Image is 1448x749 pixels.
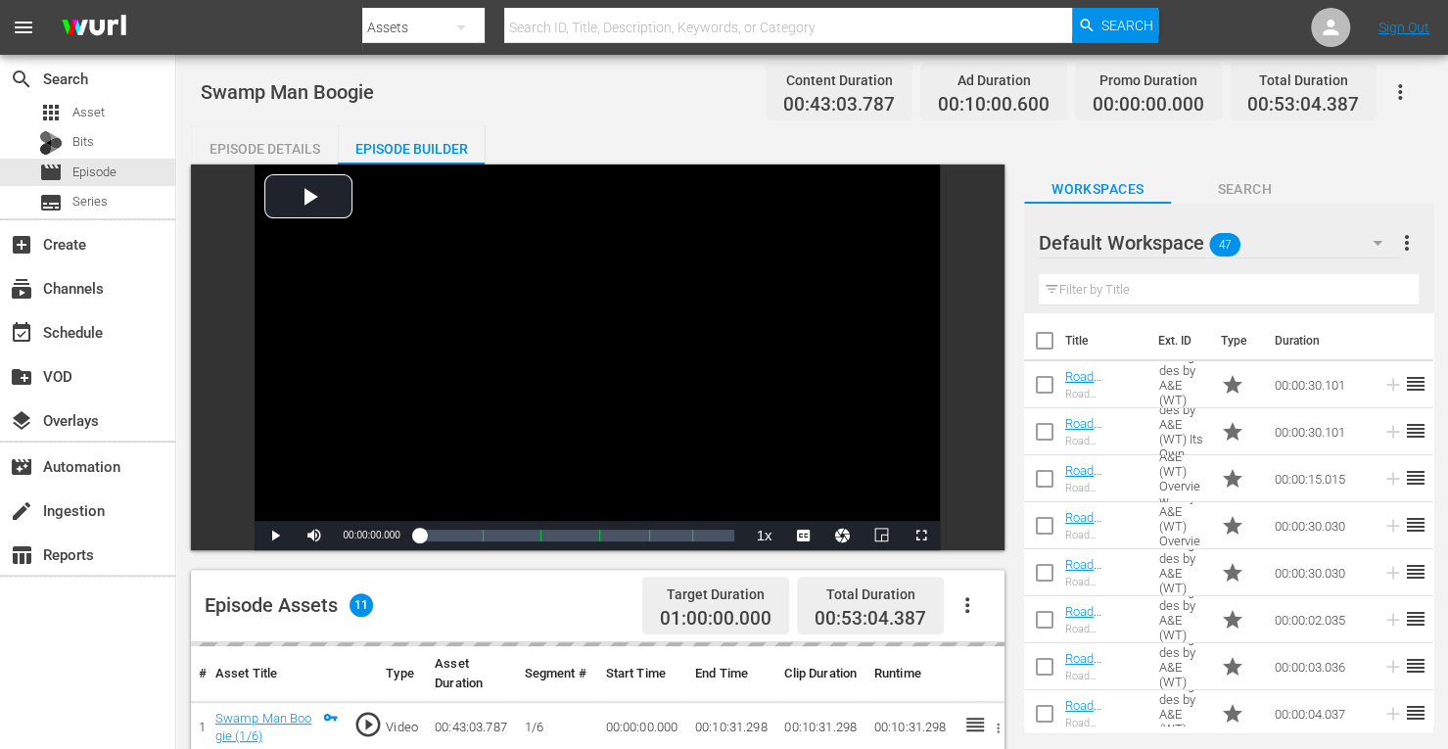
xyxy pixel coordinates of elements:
span: reorder [1404,701,1427,725]
th: Type [1209,313,1263,368]
div: Episode Builder [338,125,485,172]
td: 00:00:30.101 [1267,361,1375,408]
span: reorder [1404,419,1427,443]
td: Road Renegades by A&E (WT) Channel ID 2 [1151,596,1213,643]
a: Road Renegades by A&E (WT) Its Own Channel 30 [1065,416,1134,490]
a: Road Renegades by A&E (WT) Action 30 [1065,369,1134,428]
div: Road Renegades by A&E (WT) Action 30 [1065,388,1144,400]
span: 00:00:00.000 [1093,94,1204,117]
td: Road Renegades by A&E (WT) Its Own Channel 30 [1151,408,1213,455]
div: Road Renegades by A&E (WT) Overview Gnarly 30 [1065,529,1144,541]
span: Ingestion [10,499,33,523]
span: reorder [1404,560,1427,584]
span: Promo [1221,702,1244,726]
svg: Add to Episode [1382,562,1404,584]
span: Series [72,192,108,211]
div: Episode Details [191,125,338,172]
div: Road Renegades Channel ID 2 [1065,623,1144,635]
a: Swamp Man Boogie (1/6) [215,711,312,744]
span: Search [10,68,33,91]
svg: Add to Episode [1382,609,1404,631]
span: Reports [10,543,33,567]
span: 00:00:00.000 [343,530,399,540]
td: 00:00:30.030 [1267,502,1375,549]
td: Road Renegades by A&E (WT) Channel ID 3 [1151,643,1213,690]
a: Road Renegades Channel ID 4 [1065,698,1135,742]
a: Road Renegades by A&E (WT) Parking Wars 30 [1065,557,1139,631]
span: play_circle_outline [353,710,383,739]
span: reorder [1404,607,1427,631]
div: Ad Duration [938,67,1050,94]
button: Episode Details [191,125,338,164]
span: Search [1101,8,1153,43]
td: 00:00:15.015 [1267,455,1375,502]
div: Road Renegades by A&E (WT) Parking Wars 30 [1065,576,1144,588]
td: 00:00:04.037 [1267,690,1375,737]
svg: Add to Episode [1382,374,1404,396]
a: Sign Out [1378,20,1429,35]
svg: Add to Episode [1382,468,1404,490]
span: 00:43:03.787 [783,94,895,117]
span: Episode [72,163,117,182]
div: Road Renegades by A&E (WT) Overview Cutdown Gnarly 15 [1065,482,1144,494]
span: Search [1171,177,1318,202]
td: Road Renegades by A&E (WT) Action 30 [1151,361,1213,408]
button: Play [255,521,294,550]
span: reorder [1404,372,1427,396]
span: menu [12,16,35,39]
a: Road Renegades Channel ID 2 [1065,604,1135,648]
span: Promo [1221,467,1244,491]
button: Mute [294,521,333,550]
span: 47 [1209,224,1240,265]
td: 00:00:03.036 [1267,643,1375,690]
button: Search [1072,8,1158,43]
span: reorder [1404,466,1427,490]
a: Road Renegades by A&E (WT) Overview Gnarly 30 [1065,510,1134,584]
span: VOD [10,365,33,389]
td: 00:00:30.101 [1267,408,1375,455]
img: ans4CAIJ8jUAAAAAAAAAAAAAAAAAAAAAAAAgQb4GAAAAAAAAAAAAAAAAAAAAAAAAJMjXAAAAAAAAAAAAAAAAAAAAAAAAgAT5G... [47,5,141,51]
button: Fullscreen [901,521,940,550]
svg: Add to Episode [1382,703,1404,725]
span: Schedule [10,321,33,345]
th: Asset Duration [427,646,516,702]
th: Start Time [598,646,687,702]
div: Total Duration [815,581,926,608]
td: Road Renegades by A&E (WT) Parking Wars 30 [1151,549,1213,596]
svg: Add to Episode [1382,515,1404,537]
span: Asset [72,103,105,122]
th: # [191,646,208,702]
span: Promo [1221,655,1244,679]
button: Picture-in-Picture [862,521,901,550]
a: Road Renegades by A&E (WT) Overview Cutdown Gnarly 15 [1065,463,1134,551]
span: Workspaces [1024,177,1171,202]
div: Road Renegades Channel ID 3 [1065,670,1144,682]
th: Segment # [516,646,597,702]
span: 11 [350,593,373,617]
span: Automation [10,455,33,479]
th: Clip Duration [776,646,865,702]
th: Title [1065,313,1146,368]
span: Bits [72,132,94,152]
th: End Time [687,646,776,702]
span: Series [39,191,63,214]
span: Asset [39,101,63,124]
td: Road Renegades by A&E (WT) Overview Cutdown Gnarly 15 [1151,455,1213,502]
span: more_vert [1395,231,1419,255]
span: Promo [1221,608,1244,632]
td: Road Renegades by A&E (WT) Overview Gnarly 30 [1151,502,1213,549]
button: Playback Rate [744,521,783,550]
th: Ext. ID [1146,313,1209,368]
div: Promo Duration [1093,67,1204,94]
div: Road Renegades Channel ID 4 [1065,717,1144,729]
td: 00:00:30.030 [1267,549,1375,596]
span: Episode [39,161,63,184]
td: 00:00:02.035 [1267,596,1375,643]
th: Duration [1263,313,1380,368]
span: 01:00:00.000 [660,608,771,631]
a: Road Renegades Channel ID 3 [1065,651,1135,695]
svg: Add to Episode [1382,656,1404,678]
div: Content Duration [783,67,895,94]
span: 00:10:00.600 [938,94,1050,117]
td: Road Renegades by A&E (WT) Channel ID 4 [1151,690,1213,737]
